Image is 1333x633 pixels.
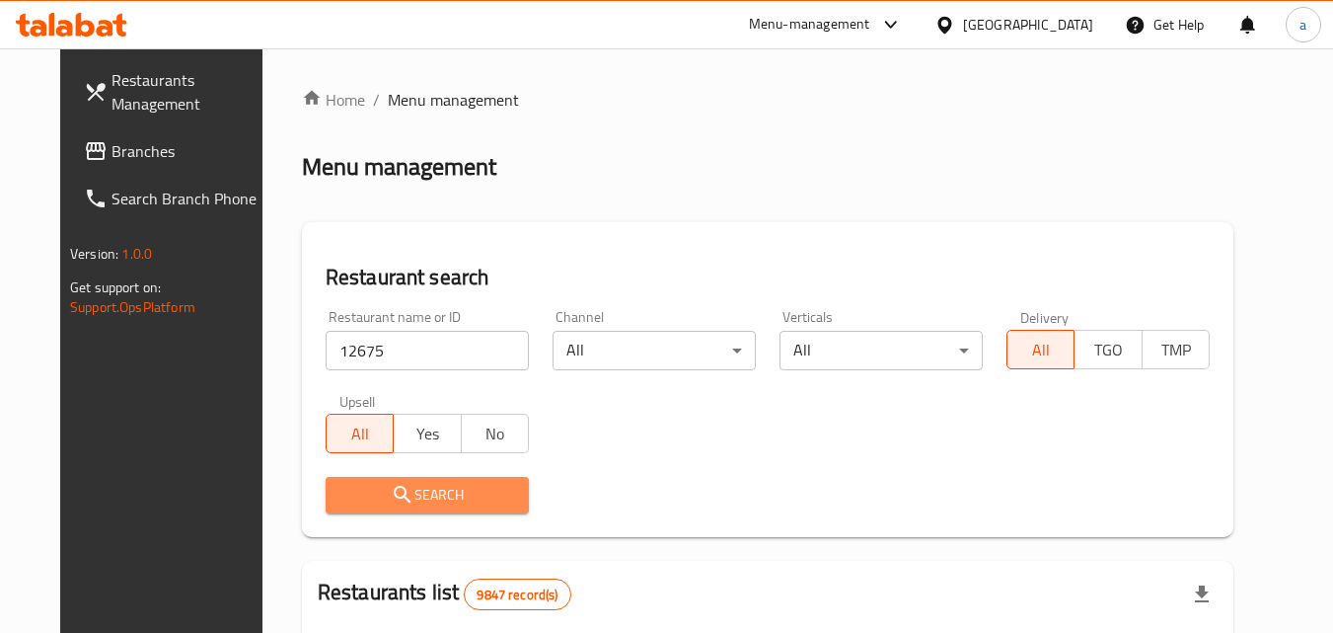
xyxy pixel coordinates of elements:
a: Restaurants Management [68,56,283,127]
span: a [1299,14,1306,36]
span: All [1015,336,1067,364]
button: Search [326,477,529,514]
span: Version: [70,241,118,267]
span: TMP [1150,336,1202,364]
span: Branches [111,139,267,163]
span: Search [341,483,513,508]
span: 1.0.0 [121,241,152,267]
a: Support.OpsPlatform [70,294,195,320]
a: Home [302,88,365,112]
button: All [1006,330,1074,369]
span: No [470,420,521,448]
div: Export file [1178,571,1225,618]
a: Branches [68,127,283,175]
div: Menu-management [749,13,870,37]
h2: Restaurant search [326,263,1210,292]
span: All [334,420,386,448]
a: Search Branch Phone [68,175,283,222]
label: Delivery [1020,310,1070,324]
span: Yes [402,420,453,448]
h2: Menu management [302,151,496,183]
div: Total records count [464,579,570,610]
button: All [326,414,394,453]
li: / [373,88,380,112]
span: 9847 record(s) [465,586,569,604]
button: TGO [1074,330,1142,369]
input: Search for restaurant name or ID.. [326,331,529,370]
div: All [779,331,983,370]
button: No [461,414,529,453]
nav: breadcrumb [302,88,1233,112]
div: [GEOGRAPHIC_DATA] [963,14,1093,36]
span: Search Branch Phone [111,187,267,210]
div: All [553,331,756,370]
button: Yes [393,414,461,453]
span: TGO [1082,336,1134,364]
button: TMP [1142,330,1210,369]
span: Get support on: [70,275,161,300]
h2: Restaurants list [318,578,571,610]
label: Upsell [339,394,376,408]
span: Menu management [388,88,519,112]
span: Restaurants Management [111,68,267,116]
